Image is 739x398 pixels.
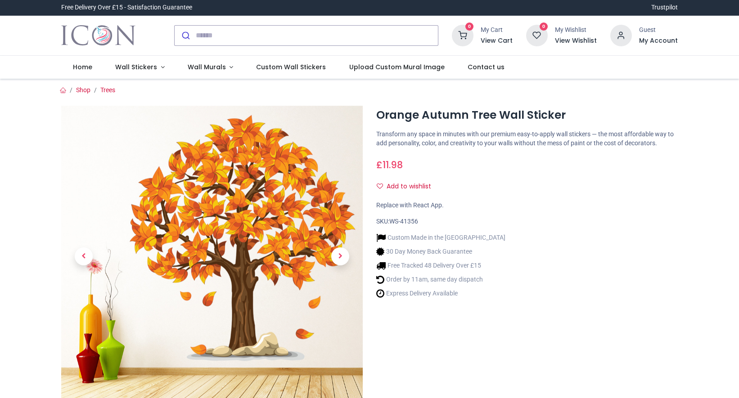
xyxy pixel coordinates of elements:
[331,247,349,265] span: Next
[376,201,678,210] div: Replace with React App.
[73,63,92,72] span: Home
[176,56,245,79] a: Wall Murals
[555,26,597,35] div: My Wishlist
[188,63,226,72] span: Wall Murals
[481,36,513,45] a: View Cart
[61,151,106,362] a: Previous
[349,63,445,72] span: Upload Custom Mural Image
[376,247,505,256] li: 30 Day Money Back Guarantee
[75,247,93,265] span: Previous
[555,36,597,45] a: View Wishlist
[61,3,192,12] div: Free Delivery Over £15 - Satisfaction Guarantee
[540,22,548,31] sup: 0
[76,86,90,94] a: Shop
[175,26,196,45] button: Submit
[376,217,678,226] div: SKU:
[376,233,505,242] li: Custom Made in the [GEOGRAPHIC_DATA]
[61,23,135,48] a: Logo of Icon Wall Stickers
[639,26,678,35] div: Guest
[377,183,383,189] i: Add to wishlist
[376,158,403,171] span: £
[452,31,473,38] a: 0
[651,3,678,12] a: Trustpilot
[383,158,403,171] span: 11.98
[104,56,176,79] a: Wall Stickers
[100,86,115,94] a: Trees
[465,22,474,31] sup: 0
[256,63,326,72] span: Custom Wall Stickers
[318,151,363,362] a: Next
[468,63,505,72] span: Contact us
[376,130,678,148] p: Transform any space in minutes with our premium easy-to-apply wall stickers — the most affordable...
[481,26,513,35] div: My Cart
[376,289,505,298] li: Express Delivery Available
[376,179,439,194] button: Add to wishlistAdd to wishlist
[639,36,678,45] a: My Account
[115,63,157,72] span: Wall Stickers
[526,31,548,38] a: 0
[389,218,418,225] span: WS-41356
[376,107,678,123] h1: Orange Autumn Tree Wall Sticker
[376,275,505,284] li: Order by 11am, same day dispatch
[376,261,505,270] li: Free Tracked 48 Delivery Over £15
[61,23,135,48] img: Icon Wall Stickers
